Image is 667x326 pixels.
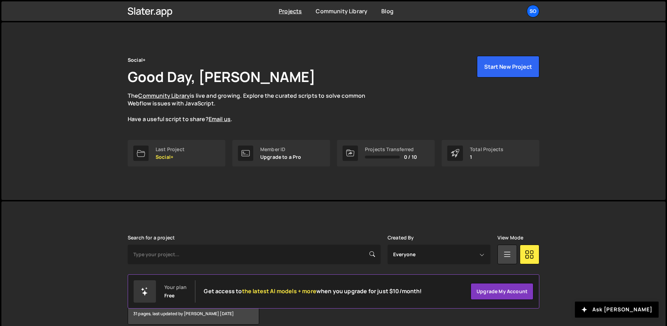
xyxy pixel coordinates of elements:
[128,67,315,86] h1: Good Day, [PERSON_NAME]
[128,92,379,123] p: The is live and growing. Explore the curated scripts to solve common Webflow issues with JavaScri...
[471,283,533,300] a: Upgrade my account
[388,235,414,240] label: Created By
[527,5,539,17] a: So
[164,293,175,298] div: Free
[497,235,523,240] label: View Mode
[128,303,259,324] div: 31 pages, last updated by [PERSON_NAME] [DATE]
[260,147,301,152] div: Member ID
[138,92,190,99] a: Community Library
[260,154,301,160] p: Upgrade to a Pro
[156,147,185,152] div: Last Project
[156,154,185,160] p: Social+
[128,235,175,240] label: Search for a project
[128,56,145,64] div: Social+
[242,287,316,295] span: the latest AI models + more
[477,56,539,77] button: Start New Project
[316,7,367,15] a: Community Library
[575,302,659,318] button: Ask [PERSON_NAME]
[128,140,225,166] a: Last Project Social+
[381,7,394,15] a: Blog
[204,288,422,295] h2: Get access to when you upgrade for just $10/month!
[209,115,231,123] a: Email us
[279,7,302,15] a: Projects
[164,284,187,290] div: Your plan
[365,147,417,152] div: Projects Transferred
[470,154,503,160] p: 1
[128,245,381,264] input: Type your project...
[470,147,503,152] div: Total Projects
[404,154,417,160] span: 0 / 10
